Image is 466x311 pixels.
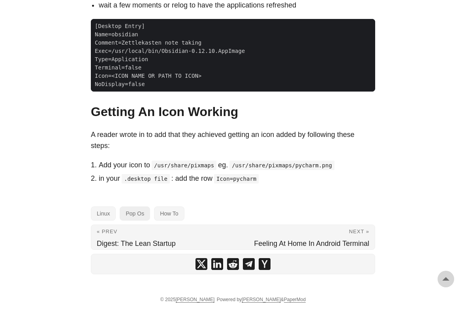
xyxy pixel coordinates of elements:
[91,104,375,119] h2: Getting An Icon Working
[160,297,215,302] span: © 2025
[91,39,205,47] span: Comment=Zettlekasten note taking
[91,129,375,152] p: A reader wrote in to add that they achieved getting an icon added by following these steps:
[217,297,306,302] span: Powered by &
[438,271,454,287] a: go to top
[91,47,249,55] span: Exec=/usr/local/bin/Obsidian-0.12.10.AppImage
[91,55,152,64] span: Type=Application
[99,159,375,171] li: Add your icon to eg.
[154,206,184,221] a: How To
[122,174,170,184] code: .desktop file
[97,240,176,247] span: Digest: The Lean Startup
[254,240,369,247] span: Feeling At Home In Android Terminal
[195,258,207,270] a: share How To Add Application To Pop OS Gnome Launcher on x
[91,72,205,80] span: Icon=<ICON NAME OR PATH TO ICON>
[211,258,223,270] a: share How To Add Application To Pop OS Gnome Launcher on linkedin
[229,161,334,170] code: /usr/share/pixmaps/pycharm.png
[152,161,216,170] code: /usr/share/pixmaps
[176,297,215,303] a: [PERSON_NAME]
[349,229,369,234] span: Next »
[99,173,375,184] li: in your : add the row
[91,22,149,30] span: [Desktop Entry]
[227,258,239,270] a: share How To Add Application To Pop OS Gnome Launcher on reddit
[91,30,142,39] span: Name=obsidian
[91,225,233,249] a: « Prev Digest: The Lean Startup
[214,174,259,184] code: Icon=pycharm
[120,206,150,221] a: Pop Os
[284,297,306,303] a: PaperMod
[259,258,271,270] a: share How To Add Application To Pop OS Gnome Launcher on ycombinator
[243,258,255,270] a: share How To Add Application To Pop OS Gnome Launcher on telegram
[91,80,149,88] span: NoDisplay=false
[233,225,375,249] a: Next » Feeling At Home In Android Terminal
[97,229,117,234] span: « Prev
[91,64,145,72] span: Terminal=false
[242,297,281,303] a: [PERSON_NAME]
[91,206,116,221] a: Linux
